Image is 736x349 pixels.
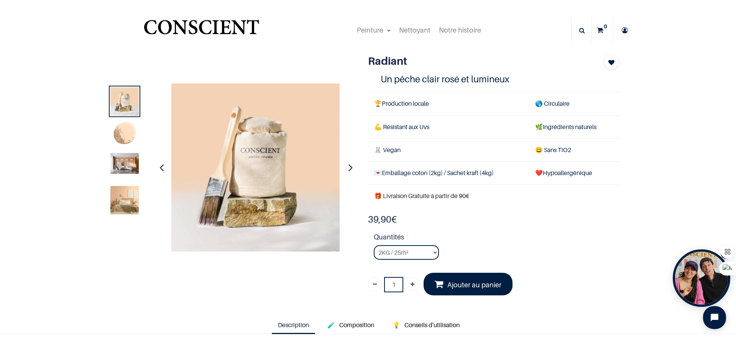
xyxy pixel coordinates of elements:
iframe: Tidio Chat [697,300,733,336]
a: Peinture [353,17,395,44]
button: Add to wishlist [604,54,619,70]
div: Open Tolstoy widget [673,249,730,307]
span: 😄 S [535,146,547,154]
span: Peinture [357,26,383,34]
span: Add to wishlist [608,58,614,67]
span: 🌎 Circulaire [535,100,570,107]
span: 💡 [393,321,400,329]
sup: 0 [602,23,609,30]
span: Notre histoire [439,26,481,34]
td: Ingrédients naturels [529,115,619,138]
font: 🎁 Livraison Gratuite à partir de 90€ [374,192,469,200]
span: 🧪 [327,321,335,329]
h1: Radiant [368,54,582,67]
a: Ajouter [406,277,419,291]
span: 💌 [374,169,382,177]
span: 🏆 [374,100,382,107]
img: Product image [110,120,139,148]
span: Composition [339,321,374,329]
img: Product image [110,153,139,174]
img: Product image [110,186,139,214]
td: Emballage coton (2kg) / Sachet kraft (4kg) [368,161,529,184]
span: Conseils d'utilisation [404,321,460,329]
strong: Quantités [374,232,619,245]
td: ❤️Hypoallergénique [529,161,619,184]
img: Product image [110,87,139,115]
a: 0 [591,17,613,44]
span: 🌿 [535,123,543,131]
b: € [368,214,397,225]
span: 💪 Résistant aux Uvs [374,123,429,131]
h4: Un pêche clair rosé et lumineux [381,73,607,85]
td: Production locale [368,92,529,115]
span: Nettoyant [399,26,430,34]
a: Logo of CONSCIENT [142,15,261,46]
span: Description [278,321,309,329]
a: Supprimer [368,277,382,291]
span: 🐰 Vegan [374,146,401,154]
img: Product image [171,83,340,252]
td: ans TiO2 [529,138,619,161]
a: Ajouter au panier [424,273,513,295]
span: 39,90 [368,214,391,225]
div: Open Tolstoy [673,249,730,307]
img: CONSCIENT [142,15,261,46]
div: Tolstoy bubble widget [673,249,730,307]
font: Ajouter au panier [447,281,501,289]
